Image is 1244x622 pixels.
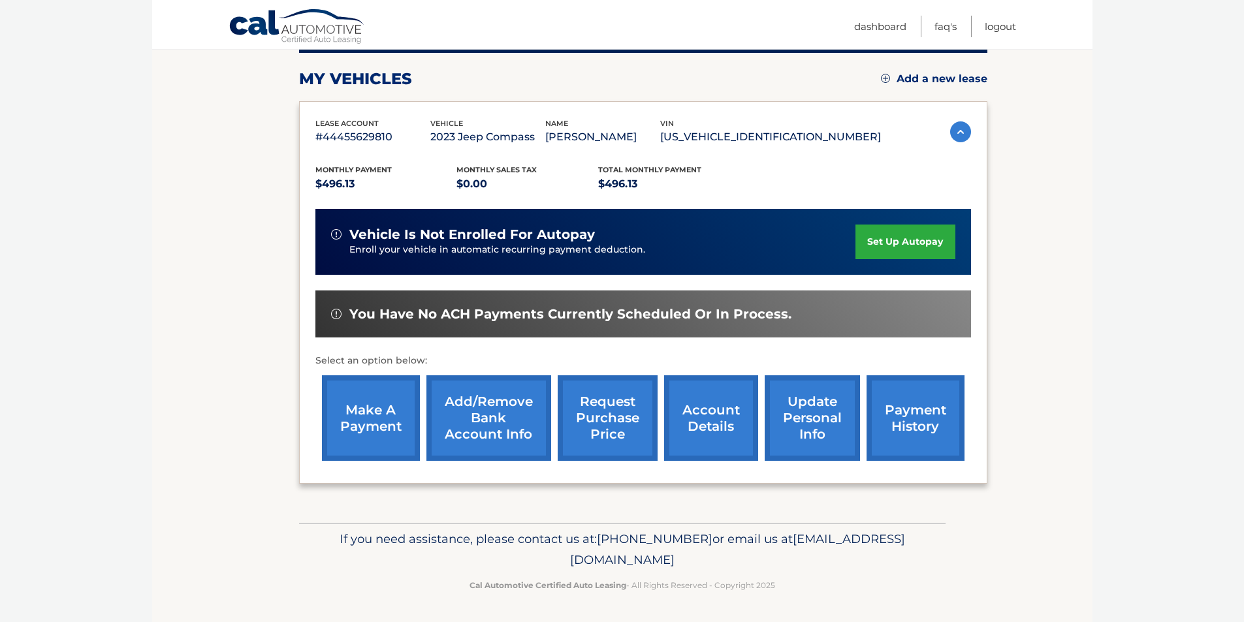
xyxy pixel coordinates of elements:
span: [EMAIL_ADDRESS][DOMAIN_NAME] [570,531,905,567]
strong: Cal Automotive Certified Auto Leasing [470,580,626,590]
img: alert-white.svg [331,229,342,240]
span: Total Monthly Payment [598,165,701,174]
a: Dashboard [854,16,906,37]
span: name [545,119,568,128]
p: [US_VEHICLE_IDENTIFICATION_NUMBER] [660,128,881,146]
a: set up autopay [855,225,955,259]
a: Logout [985,16,1016,37]
img: alert-white.svg [331,309,342,319]
a: request purchase price [558,375,658,461]
p: 2023 Jeep Compass [430,128,545,146]
span: vin [660,119,674,128]
a: update personal info [765,375,860,461]
p: $0.00 [456,175,598,193]
img: add.svg [881,74,890,83]
a: Add a new lease [881,72,987,86]
p: - All Rights Reserved - Copyright 2025 [308,578,937,592]
h2: my vehicles [299,69,412,89]
span: [PHONE_NUMBER] [597,531,712,546]
p: $496.13 [315,175,457,193]
img: accordion-active.svg [950,121,971,142]
p: Enroll your vehicle in automatic recurring payment deduction. [349,243,856,257]
a: Add/Remove bank account info [426,375,551,461]
p: $496.13 [598,175,740,193]
a: make a payment [322,375,420,461]
a: account details [664,375,758,461]
p: #44455629810 [315,128,430,146]
p: Select an option below: [315,353,971,369]
a: Cal Automotive [229,8,366,46]
span: vehicle is not enrolled for autopay [349,226,595,243]
a: payment history [867,375,965,461]
a: FAQ's [934,16,957,37]
span: Monthly sales Tax [456,165,537,174]
p: If you need assistance, please contact us at: or email us at [308,529,937,570]
p: [PERSON_NAME] [545,128,660,146]
span: lease account [315,119,379,128]
span: Monthly Payment [315,165,392,174]
span: You have no ACH payments currently scheduled or in process. [349,306,791,322]
span: vehicle [430,119,463,128]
